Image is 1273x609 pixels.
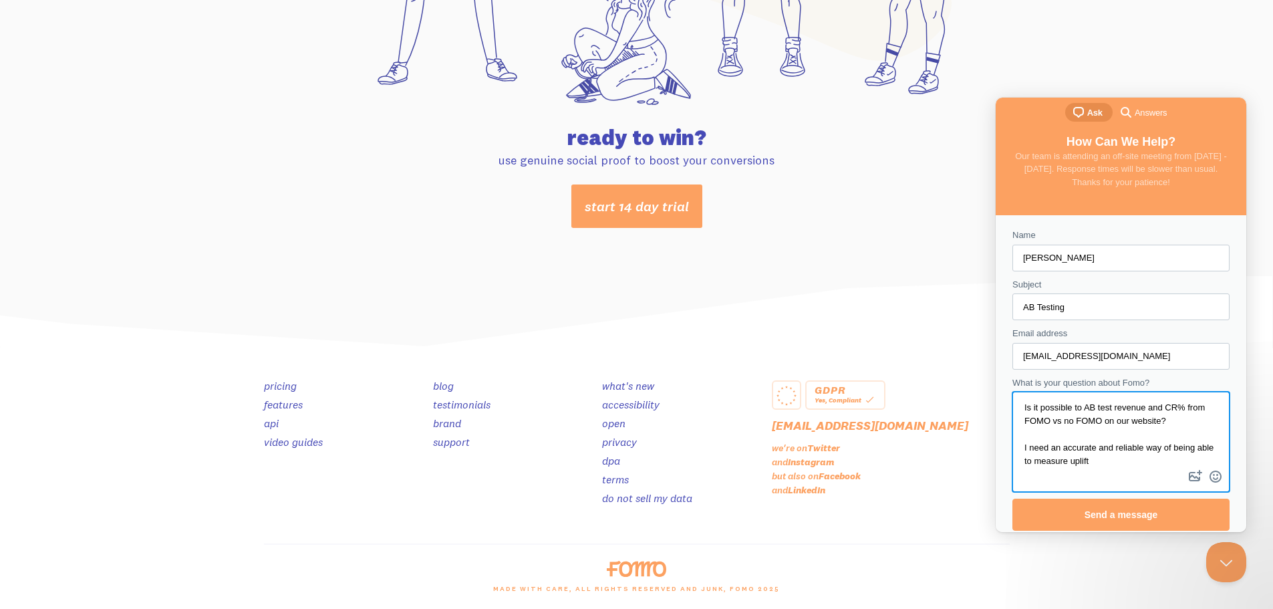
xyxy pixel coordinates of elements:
a: support [433,435,470,449]
a: open [602,416,625,430]
a: brand [433,416,461,430]
a: Twitter [807,442,840,454]
a: [EMAIL_ADDRESS][DOMAIN_NAME] [772,418,968,433]
a: start 14 day trial [571,185,702,228]
p: we're on [772,442,1010,454]
iframe: Help Scout Beacon - Live Chat, Contact Form, and Knowledge Base [996,98,1246,532]
a: dpa [602,454,620,467]
div: made with care, all rights reserved and junk, Fomo 2025 [256,577,1018,609]
a: terms [602,473,629,486]
div: GDPR [815,386,876,394]
img: fomo-logo-orange-8ab935bcb42dfda78e33409a85f7af36b90c658097e6bb5368b87284a318b3da.svg [607,561,666,577]
a: GDPR Yes, Compliant [805,380,885,410]
a: privacy [602,435,637,449]
a: pricing [264,379,297,392]
p: but also on [772,470,1010,482]
a: LinkedIn [788,484,825,496]
a: api [264,416,279,430]
a: do not sell my data [602,491,692,505]
a: accessibility [602,398,660,411]
p: and [772,484,1010,496]
a: what's new [602,379,654,392]
a: blog [433,379,454,392]
p: use genuine social proof to boost your conversions [272,152,1002,168]
a: Instagram [788,456,835,468]
a: testimonials [433,398,490,411]
a: video guides [264,435,323,449]
a: features [264,398,303,411]
iframe: Help Scout Beacon - Close [1206,542,1246,582]
h2: ready to win? [272,127,1002,148]
a: Facebook [819,470,861,482]
p: and [772,456,1010,468]
div: Yes, Compliant [815,394,876,406]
